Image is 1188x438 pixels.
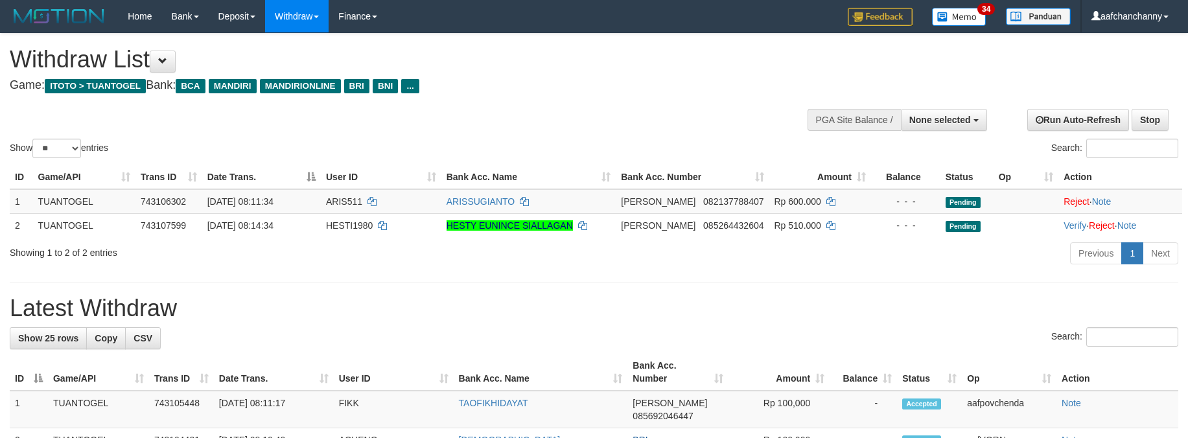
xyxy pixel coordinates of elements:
input: Search: [1086,139,1178,158]
span: Copy 085692046447 to clipboard [633,411,693,421]
span: BCA [176,79,205,93]
th: User ID: activate to sort column ascending [321,165,441,189]
td: - [830,391,897,428]
th: ID: activate to sort column descending [10,354,48,391]
td: aafpovchenda [962,391,1056,428]
th: Trans ID: activate to sort column ascending [135,165,202,189]
a: 1 [1121,242,1143,264]
span: [DATE] 08:11:34 [207,196,274,207]
span: BRI [344,79,369,93]
span: Accepted [902,398,941,409]
td: · [1058,189,1182,214]
span: [PERSON_NAME] [633,398,707,408]
a: Show 25 rows [10,327,87,349]
span: Rp 510.000 [775,220,821,231]
a: Verify [1064,220,1086,231]
img: panduan.png [1006,8,1071,25]
th: Game/API: activate to sort column ascending [33,165,135,189]
label: Show entries [10,139,108,158]
a: ARISSUGIANTO [447,196,515,207]
span: BNI [373,79,398,93]
th: Bank Acc. Number: activate to sort column ascending [627,354,728,391]
th: Bank Acc. Number: activate to sort column ascending [616,165,769,189]
th: Amount: activate to sort column ascending [769,165,871,189]
th: Trans ID: activate to sort column ascending [149,354,214,391]
th: Balance [871,165,940,189]
td: TUANTOGEL [33,213,135,237]
a: Previous [1070,242,1122,264]
td: FIKK [334,391,454,428]
span: 743106302 [141,196,186,207]
input: Search: [1086,327,1178,347]
th: Op: activate to sort column ascending [962,354,1056,391]
span: CSV [134,333,152,343]
span: Copy [95,333,117,343]
td: [DATE] 08:11:17 [214,391,334,428]
h1: Withdraw List [10,47,779,73]
th: Date Trans.: activate to sort column ascending [214,354,334,391]
a: HESTY EUNINCE SIALLAGAN [447,220,573,231]
a: Reject [1064,196,1089,207]
div: PGA Site Balance / [808,109,901,131]
a: CSV [125,327,161,349]
span: Copy 082137788407 to clipboard [703,196,763,207]
th: Amount: activate to sort column ascending [728,354,830,391]
span: Pending [946,197,981,208]
span: ITOTO > TUANTOGEL [45,79,146,93]
a: Run Auto-Refresh [1027,109,1129,131]
th: Status [940,165,994,189]
th: Status: activate to sort column ascending [897,354,962,391]
span: Show 25 rows [18,333,78,343]
span: MANDIRI [209,79,257,93]
span: Rp 600.000 [775,196,821,207]
div: - - - [876,195,935,208]
td: Rp 100,000 [728,391,830,428]
th: Action [1058,165,1182,189]
span: 743107599 [141,220,186,231]
a: TAOFIKHIDAYAT [459,398,528,408]
th: User ID: activate to sort column ascending [334,354,454,391]
span: [DATE] 08:14:34 [207,220,274,231]
th: Bank Acc. Name: activate to sort column ascending [441,165,616,189]
td: 743105448 [149,391,214,428]
td: 2 [10,213,33,237]
a: Note [1062,398,1081,408]
span: 34 [977,3,995,15]
a: Next [1143,242,1178,264]
span: Copy 085264432604 to clipboard [703,220,763,231]
h4: Game: Bank: [10,79,779,92]
th: Bank Acc. Name: activate to sort column ascending [454,354,628,391]
th: Game/API: activate to sort column ascending [48,354,149,391]
th: ID [10,165,33,189]
button: None selected [901,109,987,131]
a: Reject [1089,220,1115,231]
th: Date Trans.: activate to sort column descending [202,165,321,189]
td: TUANTOGEL [33,189,135,214]
td: 1 [10,391,48,428]
a: Note [1092,196,1112,207]
th: Action [1056,354,1178,391]
td: · · [1058,213,1182,237]
span: ... [401,79,419,93]
span: ARIS511 [326,196,362,207]
span: [PERSON_NAME] [621,220,695,231]
span: Pending [946,221,981,232]
a: Copy [86,327,126,349]
h1: Latest Withdraw [10,295,1178,321]
label: Search: [1051,139,1178,158]
label: Search: [1051,327,1178,347]
th: Balance: activate to sort column ascending [830,354,897,391]
img: Button%20Memo.svg [932,8,986,26]
a: Stop [1132,109,1169,131]
div: - - - [876,219,935,232]
span: [PERSON_NAME] [621,196,695,207]
span: None selected [909,115,971,125]
th: Op: activate to sort column ascending [994,165,1058,189]
img: MOTION_logo.png [10,6,108,26]
div: Showing 1 to 2 of 2 entries [10,241,485,259]
img: Feedback.jpg [848,8,913,26]
span: MANDIRIONLINE [260,79,341,93]
span: HESTI1980 [326,220,373,231]
td: 1 [10,189,33,214]
td: TUANTOGEL [48,391,149,428]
